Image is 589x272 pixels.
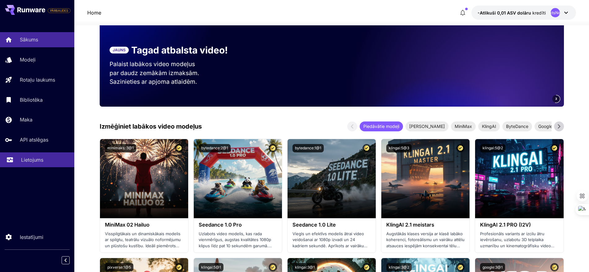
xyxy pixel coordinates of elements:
[50,9,68,12] font: PĀRBAUDES
[292,222,336,228] font: Seedance 1.0 Lite
[20,57,36,63] font: Modeļi
[292,263,317,271] button: klingai:3@1
[480,144,505,152] button: klingai:5@2
[100,123,202,130] font: Izmēģiniet labākos video modeļus
[107,146,134,150] font: minimaks: 3@1
[292,231,367,260] font: Viegls un efektīvs modelis ātrai video veidošanai ar 1080p izvadi un 24 kadriem sekundē. Aprīkots...
[471,6,576,20] button: -0,0054 ASV dolāriNenoteiktsNenoteikts
[175,144,183,152] button: Sertificēts modelis — pārbaudīts, lai nodrošinātu vislabāko veiktspēju, un ietver komerciālu lice...
[478,10,531,15] font: -Atlikuši 0,01 ASV dolāru
[389,146,409,150] font: klingai:5@3
[175,263,183,271] button: Sertificēts modelis — pārbaudīts, lai nodrošinātu vislabāko veiktspēju, un ietver komerciālu lice...
[475,139,563,218] img: alt
[48,7,71,14] span: Pievienojiet savu maksājumu karti, lai iespējotu pilnu platformas funkcionalitāti.
[295,265,315,270] font: klingai:3@1
[362,263,371,271] button: Sertificēts modelis — pārbaudīts, lai nodrošinātu vislabāko veiktspēju, un ietver komerciālu lice...
[201,265,221,270] font: klingai:5@1
[506,124,528,129] font: ByteDance
[105,144,136,152] button: minimaks: 3@1
[199,144,231,152] button: bytedance:2@1
[21,157,43,163] font: Lietojums
[535,10,576,15] font: NenoteiktsNenoteikts
[20,36,38,43] font: Sākums
[405,121,448,131] div: [PERSON_NAME]
[550,144,559,152] button: Sertificēts modelis — pārbaudīts, lai nodrošinātu vislabāko veiktspēju, un ietver komerciālu lice...
[295,146,321,150] font: bytedance:1@1
[502,121,532,131] div: ByteDance
[386,263,412,271] button: klingai:3@2
[105,231,181,260] font: Visspilgtākais un dinamiskākais modelis ar spilgtu, teatrālu vizuālo noformējumu un plūstošu kust...
[20,137,48,143] font: API atslēgas
[381,139,470,218] img: alt
[409,124,445,129] font: [PERSON_NAME]
[107,265,131,270] font: pixverse:1@5
[363,124,399,129] font: Piedāvātie modeļi
[386,222,434,228] font: KlingAI 2.1 meistars
[480,263,505,271] button: google:3@1
[478,121,500,131] div: KlingAI
[360,121,403,131] div: Piedāvātie modeļi
[456,263,465,271] button: Sertificēts modelis — pārbaudīts, lai nodrošinātu vislabāko veiktspēju, un ietver komerciālu lice...
[105,222,149,228] font: MiniMax 02 Hailuo
[288,139,376,218] img: alt
[538,124,561,129] font: Google Veo
[483,265,503,270] font: google:3@1
[87,9,101,16] a: Home
[550,263,559,271] button: Sertificēts modelis — pārbaudīts, lai nodrošinātu vislabāko veiktspēju, un ietver komerciālu lice...
[105,263,133,271] button: pixverse:1@5
[269,263,277,271] button: Sertificēts modelis — pārbaudīts, lai nodrošinātu vislabāko veiktspēju, un ietver komerciālu lice...
[110,60,199,77] font: Palaist labākos video modeļus par daudz zemākām izmaksām.
[532,10,546,15] font: kredīti
[478,10,546,16] div: -0,0054 ASV dolāri
[20,97,43,103] font: Bibliotēka
[389,265,409,270] font: klingai:3@2
[66,255,74,266] div: Sakļaut sānu joslu
[386,231,465,254] font: Augstākās klases versija ar klasē labāko koherenci, fotoreālismu un vairāku attēlu atsauces iespē...
[480,231,554,254] font: Profesionāls variants ar izcilu ātru ievērošanu, uzlabotu 3D telplaika uzmanību un kinematogrāfis...
[199,263,223,271] button: klingai:5@1
[100,139,188,218] img: alt
[362,144,371,152] button: Sertificēts modelis — pārbaudīts, lai nodrošinātu vislabāko veiktspēju, un ietver komerciālu lice...
[456,144,465,152] button: Sertificēts modelis — pārbaudīts, lai nodrošinātu vislabāko veiktspēju, un ietver komerciālu lice...
[20,77,55,83] font: Rotaļu laukums
[269,144,277,152] button: Sertificēts modelis — pārbaudīts, lai nodrošinātu vislabāko veiktspēju, un ietver komerciālu lice...
[480,222,531,228] font: KlingAI 2.1 PRO (I2V)
[535,121,565,131] div: Google Veo
[482,124,496,129] font: KlingAI
[87,9,101,16] nav: navigācijas josla
[451,121,476,131] div: MiniMax
[20,234,43,240] font: Iestatījumi
[131,45,228,56] font: Tagad atbalsta video!
[113,48,126,52] font: JAUNS
[386,144,412,152] button: klingai:5@3
[455,124,472,129] font: MiniMax
[199,222,242,228] font: Seedance 1.0 Pro
[62,256,70,264] button: Sakļaut sānu joslu
[199,231,277,266] font: Uzlabots video modelis, kas rada vienmērīgus, augstas kvalitātes 1080p klipus līdz pat 10 sekundē...
[194,139,282,218] img: alt
[555,96,557,101] span: 3
[110,78,197,85] font: Sazinieties ar apjoma atlaidēm.
[483,146,503,150] font: klingai:5@2
[292,144,324,152] button: bytedance:1@1
[201,146,228,150] font: bytedance:2@1
[20,117,32,123] font: Maka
